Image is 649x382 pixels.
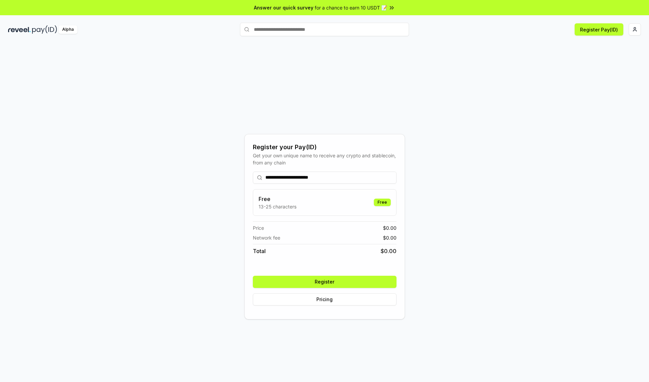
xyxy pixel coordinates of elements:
[374,199,391,206] div: Free
[253,142,396,152] div: Register your Pay(ID)
[254,4,313,11] span: Answer our quick survey
[575,23,623,36] button: Register Pay(ID)
[253,276,396,288] button: Register
[8,25,31,34] img: reveel_dark
[381,247,396,255] span: $ 0.00
[259,203,296,210] p: 13-25 characters
[58,25,77,34] div: Alpha
[253,224,264,231] span: Price
[253,234,280,241] span: Network fee
[383,234,396,241] span: $ 0.00
[32,25,57,34] img: pay_id
[253,293,396,306] button: Pricing
[253,247,266,255] span: Total
[383,224,396,231] span: $ 0.00
[315,4,387,11] span: for a chance to earn 10 USDT 📝
[259,195,296,203] h3: Free
[253,152,396,166] div: Get your own unique name to receive any crypto and stablecoin, from any chain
